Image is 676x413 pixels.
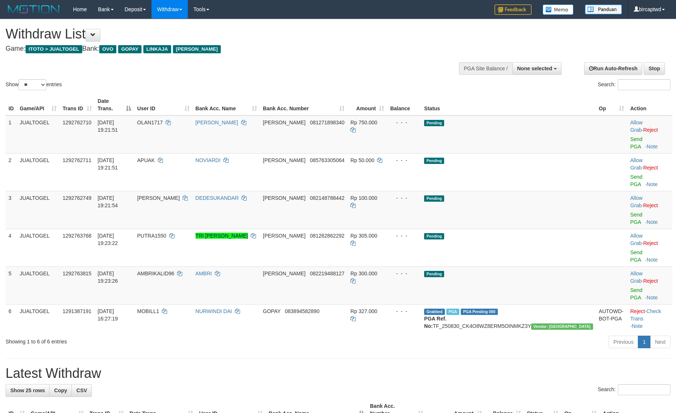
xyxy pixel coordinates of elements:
span: 1292762711 [63,157,91,163]
a: 1 [638,336,650,348]
a: Reject [643,278,658,284]
span: 1291387191 [63,308,91,314]
th: Action [627,94,672,115]
span: · [630,195,643,208]
th: Amount: activate to sort column ascending [347,94,387,115]
a: Reject [643,240,658,246]
select: Showentries [19,79,46,90]
a: Allow Grab [630,233,642,246]
span: [DATE] 19:21:54 [98,195,118,208]
span: Copy 081271898340 to clipboard [310,120,344,125]
b: PGA Ref. No: [424,316,446,329]
img: Button%20Memo.svg [543,4,574,15]
div: PGA Site Balance / [459,62,512,75]
span: [PERSON_NAME] [137,195,180,201]
td: 1 [6,115,17,154]
span: Copy 081262862292 to clipboard [310,233,344,239]
h4: Game: Bank: [6,45,443,53]
span: · [630,233,643,246]
td: JUALTOGEL [17,115,60,154]
span: 1292763768 [63,233,91,239]
td: · [627,115,672,154]
input: Search: [618,79,670,90]
span: [PERSON_NAME] [263,271,306,276]
span: Grabbed [424,309,445,315]
img: Feedback.jpg [494,4,532,15]
span: MOBILL1 [137,308,159,314]
span: · [630,120,643,133]
div: - - - [390,232,418,239]
span: Copy 082219488127 to clipboard [310,271,344,276]
div: - - - [390,157,418,164]
a: Allow Grab [630,195,642,208]
td: 6 [6,304,17,333]
a: Allow Grab [630,120,642,133]
td: · [627,153,672,191]
div: - - - [390,270,418,277]
span: [PERSON_NAME] [263,233,306,239]
td: · [627,229,672,266]
span: Rp 305.000 [350,233,377,239]
span: Pending [424,195,444,202]
img: MOTION_logo.png [6,4,62,15]
span: [PERSON_NAME] [263,195,306,201]
a: Check Trans [630,308,661,322]
a: NOVIARDI [196,157,221,163]
a: DEDESUKANDAR [196,195,239,201]
span: Rp 327.000 [350,308,377,314]
label: Search: [598,384,670,395]
span: Copy 083894582890 to clipboard [285,308,319,314]
span: 1292762710 [63,120,91,125]
a: Send PGA [630,174,642,187]
th: Trans ID: activate to sort column ascending [60,94,95,115]
td: · · [627,304,672,333]
a: [PERSON_NAME] [196,120,238,125]
th: Bank Acc. Name: activate to sort column ascending [193,94,260,115]
span: Rp 750.000 [350,120,377,125]
a: Note [647,181,658,187]
a: Previous [609,336,638,348]
span: [DATE] 19:23:26 [98,271,118,284]
a: Send PGA [630,136,642,150]
a: Run Auto-Refresh [584,62,642,75]
span: [DATE] 19:21:51 [98,120,118,133]
td: JUALTOGEL [17,191,60,229]
td: · [627,266,672,304]
span: Rp 300.000 [350,271,377,276]
a: NURWINDI DAI [196,308,232,314]
div: - - - [390,119,418,126]
a: Send PGA [630,212,642,225]
span: AMBRIKALID96 [137,271,174,276]
span: [DATE] 19:23:22 [98,233,118,246]
label: Search: [598,79,670,90]
span: · [630,157,643,171]
input: Search: [618,384,670,395]
a: Note [632,323,643,329]
td: AUTOWD-BOT-PGA [596,304,627,333]
div: - - - [390,194,418,202]
td: JUALTOGEL [17,266,60,304]
a: Reject [643,202,658,208]
span: [DATE] 16:27:19 [98,308,118,322]
span: Pending [424,120,444,126]
div: - - - [390,308,418,315]
span: PUTRA1550 [137,233,166,239]
span: Rp 100.000 [350,195,377,201]
label: Show entries [6,79,62,90]
span: APUAK [137,157,154,163]
a: Send PGA [630,249,642,263]
span: LINKAJA [143,45,171,53]
th: Balance [387,94,421,115]
h1: Latest Withdraw [6,366,670,381]
td: 5 [6,266,17,304]
th: Date Trans.: activate to sort column descending [95,94,134,115]
span: · [630,271,643,284]
h1: Withdraw List [6,27,443,41]
td: JUALTOGEL [17,229,60,266]
th: Op: activate to sort column ascending [596,94,627,115]
th: Status [421,94,596,115]
a: Reject [630,308,645,314]
span: 1292763815 [63,271,91,276]
span: Pending [424,233,444,239]
a: Note [647,144,658,150]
